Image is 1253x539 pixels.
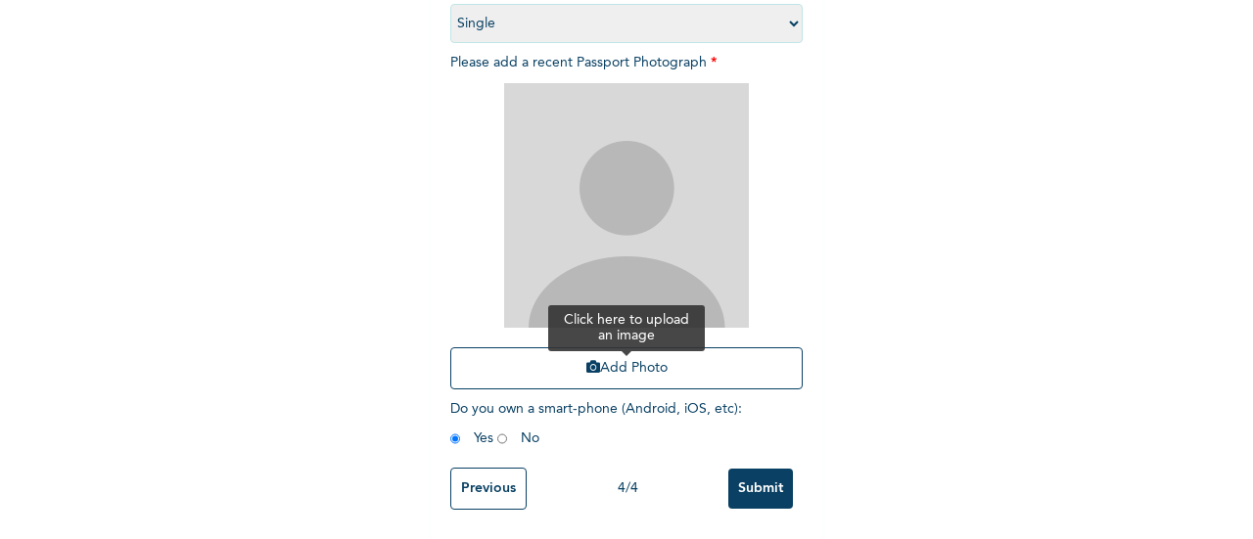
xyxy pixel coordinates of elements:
[450,402,742,445] span: Do you own a smart-phone (Android, iOS, etc) : Yes No
[450,347,803,389] button: Add Photo
[728,469,793,509] input: Submit
[450,468,527,510] input: Previous
[450,56,803,399] span: Please add a recent Passport Photograph
[504,83,749,328] img: Crop
[527,478,728,499] div: 4 / 4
